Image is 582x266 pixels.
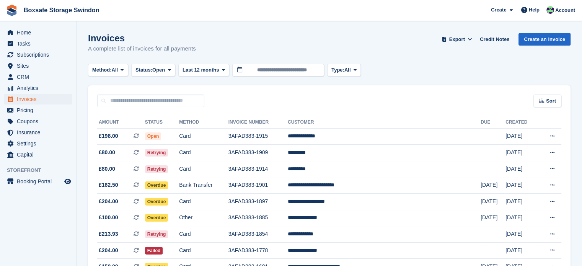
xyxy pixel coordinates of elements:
[7,166,76,174] span: Storefront
[228,210,288,226] td: 3AFAD383-1885
[505,226,538,243] td: [DATE]
[481,116,505,129] th: Due
[505,177,538,194] td: [DATE]
[4,149,72,160] a: menu
[99,230,118,238] span: £213.93
[17,149,63,160] span: Capital
[145,165,168,173] span: Retrying
[99,132,118,140] span: £198.00
[505,161,538,177] td: [DATE]
[88,64,128,77] button: Method: All
[4,83,72,93] a: menu
[17,60,63,71] span: Sites
[131,64,175,77] button: Status: Open
[97,116,145,129] th: Amount
[440,33,474,46] button: Export
[481,210,505,226] td: [DATE]
[145,132,161,140] span: Open
[145,198,168,206] span: Overdue
[481,194,505,210] td: [DATE]
[145,181,168,189] span: Overdue
[518,33,571,46] a: Create an Invoice
[228,116,288,129] th: Invoice Number
[17,94,63,104] span: Invoices
[4,105,72,116] a: menu
[88,44,196,53] p: A complete list of invoices for all payments
[4,176,72,187] a: menu
[99,246,118,255] span: £204.00
[4,38,72,49] a: menu
[546,97,556,105] span: Sort
[505,145,538,161] td: [DATE]
[21,4,102,16] a: Boxsafe Storage Swindon
[145,214,168,222] span: Overdue
[505,242,538,259] td: [DATE]
[555,7,575,14] span: Account
[145,116,179,129] th: Status
[17,72,63,82] span: CRM
[179,145,228,161] td: Card
[17,49,63,60] span: Subscriptions
[228,161,288,177] td: 3AFAD383-1914
[529,6,540,14] span: Help
[99,165,115,173] span: £80.00
[4,49,72,60] a: menu
[331,66,344,74] span: Type:
[505,116,538,129] th: Created
[179,177,228,194] td: Bank Transfer
[99,214,118,222] span: £100.00
[4,138,72,149] a: menu
[179,116,228,129] th: Method
[6,5,18,16] img: stora-icon-8386f47178a22dfd0bd8f6a31ec36ba5ce8667c1dd55bd0f319d3a0aa187defe.svg
[491,6,506,14] span: Create
[228,128,288,145] td: 3AFAD383-1915
[112,66,118,74] span: All
[63,177,72,186] a: Preview store
[481,177,505,194] td: [DATE]
[4,116,72,127] a: menu
[4,127,72,138] a: menu
[4,94,72,104] a: menu
[179,128,228,145] td: Card
[17,38,63,49] span: Tasks
[546,6,554,14] img: Kim Virabi
[17,27,63,38] span: Home
[183,66,219,74] span: Last 12 months
[17,116,63,127] span: Coupons
[4,60,72,71] a: menu
[344,66,351,74] span: All
[228,177,288,194] td: 3AFAD383-1901
[228,145,288,161] td: 3AFAD383-1909
[228,194,288,210] td: 3AFAD383-1897
[179,194,228,210] td: Card
[17,105,63,116] span: Pricing
[17,83,63,93] span: Analytics
[505,210,538,226] td: [DATE]
[449,36,465,43] span: Export
[99,181,118,189] span: £182.50
[178,64,229,77] button: Last 12 months
[99,197,118,206] span: £204.00
[145,247,163,255] span: Failed
[505,128,538,145] td: [DATE]
[152,66,165,74] span: Open
[17,176,63,187] span: Booking Portal
[17,127,63,138] span: Insurance
[179,210,228,226] td: Other
[145,149,168,157] span: Retrying
[477,33,512,46] a: Credit Notes
[288,116,481,129] th: Customer
[99,149,115,157] span: £80.00
[179,161,228,177] td: Card
[4,27,72,38] a: menu
[505,194,538,210] td: [DATE]
[327,64,361,77] button: Type: All
[4,72,72,82] a: menu
[135,66,152,74] span: Status:
[88,33,196,43] h1: Invoices
[179,242,228,259] td: Card
[179,226,228,243] td: Card
[145,230,168,238] span: Retrying
[17,138,63,149] span: Settings
[92,66,112,74] span: Method:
